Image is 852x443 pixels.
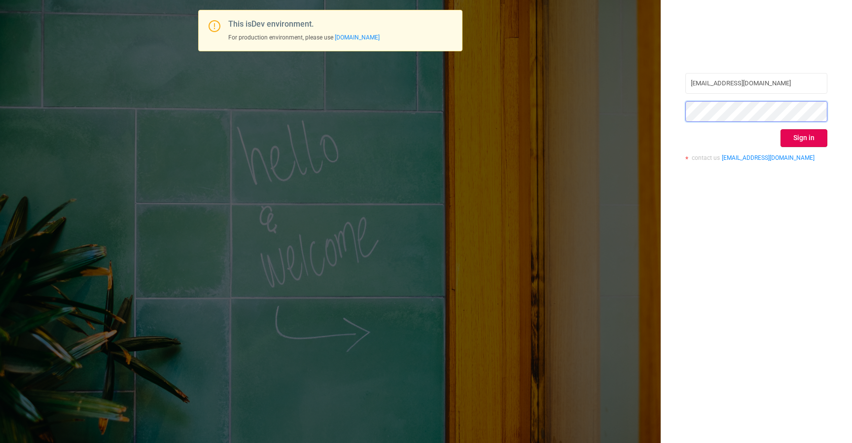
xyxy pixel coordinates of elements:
[228,19,314,29] span: This is Dev environment.
[722,154,815,161] a: [EMAIL_ADDRESS][DOMAIN_NAME]
[209,20,220,32] i: icon: exclamation-circle
[781,129,827,147] button: Sign in
[335,34,380,41] a: [DOMAIN_NAME]
[228,34,380,41] span: For production environment, please use
[692,154,720,161] span: contact us
[685,73,827,94] input: Username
